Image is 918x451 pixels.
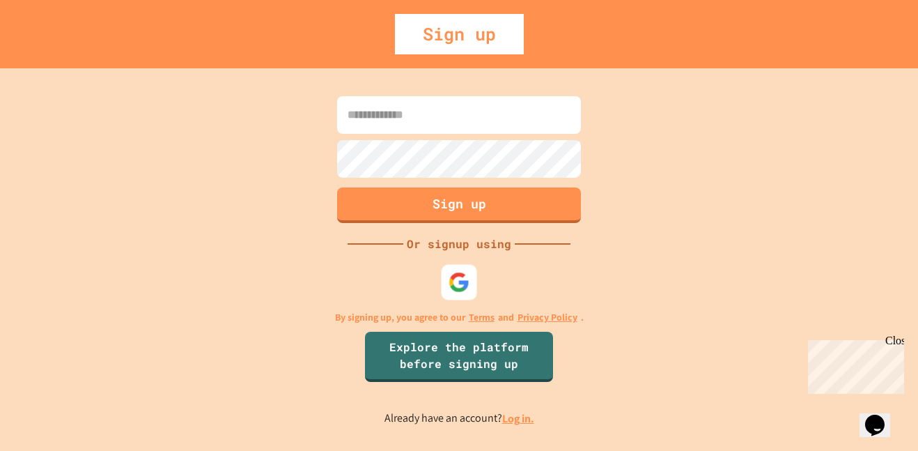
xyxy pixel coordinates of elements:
[337,188,581,223] button: Sign up
[365,332,553,382] a: Explore the platform before signing up
[384,410,534,427] p: Already have an account?
[395,14,524,54] div: Sign up
[469,310,495,325] a: Terms
[449,271,470,293] img: google-icon.svg
[502,411,534,426] a: Log in.
[859,395,904,437] iframe: chat widget
[335,310,584,325] p: By signing up, you agree to our and .
[802,335,904,394] iframe: chat widget
[403,236,515,252] div: Or signup using
[518,310,577,325] a: Privacy Policy
[6,6,96,89] div: Chat with us now!Close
